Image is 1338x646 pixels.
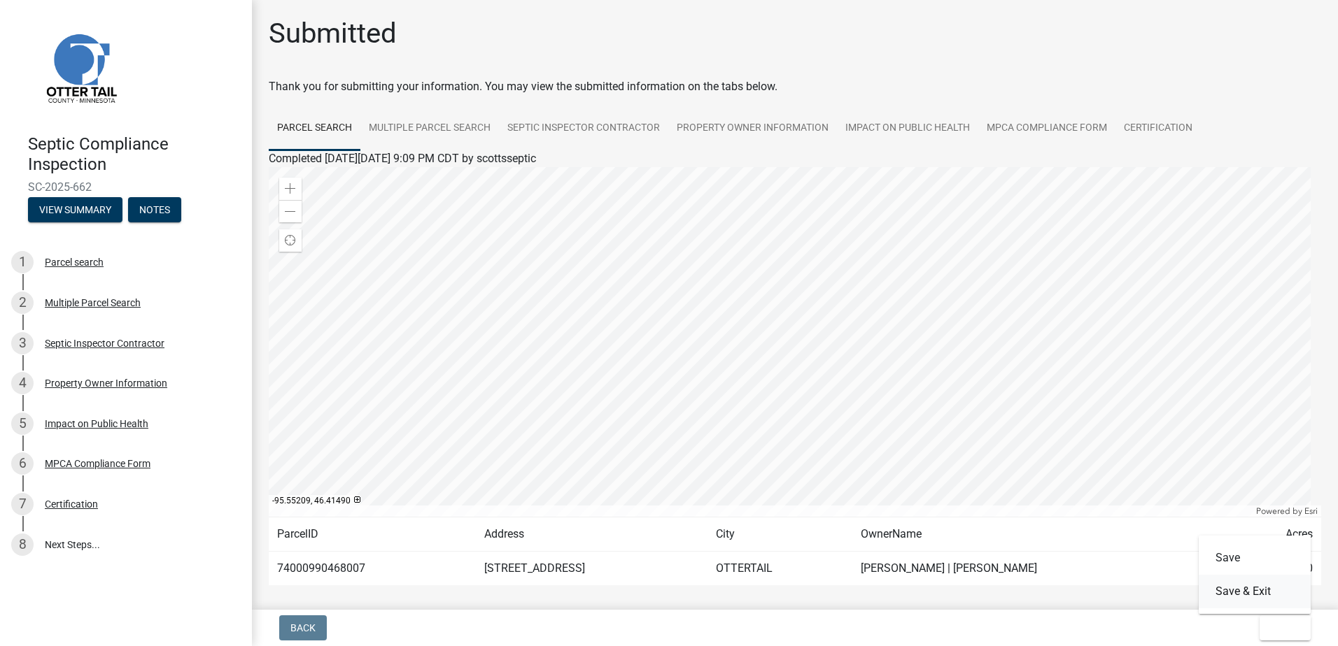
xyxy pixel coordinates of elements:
[269,152,536,165] span: Completed [DATE][DATE] 9:09 PM CDT by scottsseptic
[668,106,837,151] a: Property Owner Information
[499,106,668,151] a: Septic Inspector Contractor
[269,78,1321,95] div: Thank you for submitting your information. You may view the submitted information on the tabs below.
[279,615,327,640] button: Back
[269,17,397,50] h1: Submitted
[1199,575,1311,608] button: Save & Exit
[45,419,148,429] div: Impact on Public Health
[978,106,1115,151] a: MPCA Compliance Form
[279,178,302,200] div: Zoom in
[269,552,476,586] td: 74000990468007
[28,180,224,194] span: SC-2025-662
[1304,506,1318,516] a: Esri
[11,372,34,394] div: 4
[45,499,98,509] div: Certification
[28,134,241,175] h4: Septic Compliance Inspection
[837,106,978,151] a: Impact on Public Health
[1199,541,1311,575] button: Save
[11,452,34,475] div: 6
[45,378,167,388] div: Property Owner Information
[28,205,122,216] wm-modal-confirm: Summary
[11,412,34,435] div: 5
[279,229,302,252] div: Find my location
[11,493,34,515] div: 7
[707,552,852,586] td: OTTERTAIL
[128,197,181,222] button: Notes
[11,533,34,556] div: 8
[1199,536,1311,614] div: Exit
[45,257,104,267] div: Parcel search
[11,251,34,273] div: 1
[1260,615,1311,640] button: Exit
[45,298,141,308] div: Multiple Parcel Search
[45,338,164,348] div: Septic Inspector Contractor
[11,332,34,354] div: 3
[28,197,122,222] button: View Summary
[1253,505,1321,517] div: Powered by
[1271,622,1291,633] span: Exit
[269,106,360,151] a: Parcel search
[852,552,1233,586] td: [PERSON_NAME] | [PERSON_NAME]
[290,622,316,633] span: Back
[707,517,852,552] td: City
[28,15,133,120] img: Otter Tail County, Minnesota
[279,200,302,222] div: Zoom out
[128,205,181,216] wm-modal-confirm: Notes
[476,552,707,586] td: [STREET_ADDRESS]
[360,106,499,151] a: Multiple Parcel Search
[852,517,1233,552] td: OwnerName
[1233,517,1321,552] td: Acres
[1115,106,1201,151] a: Certification
[11,292,34,314] div: 2
[269,517,476,552] td: ParcelID
[45,459,150,468] div: MPCA Compliance Form
[476,517,707,552] td: Address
